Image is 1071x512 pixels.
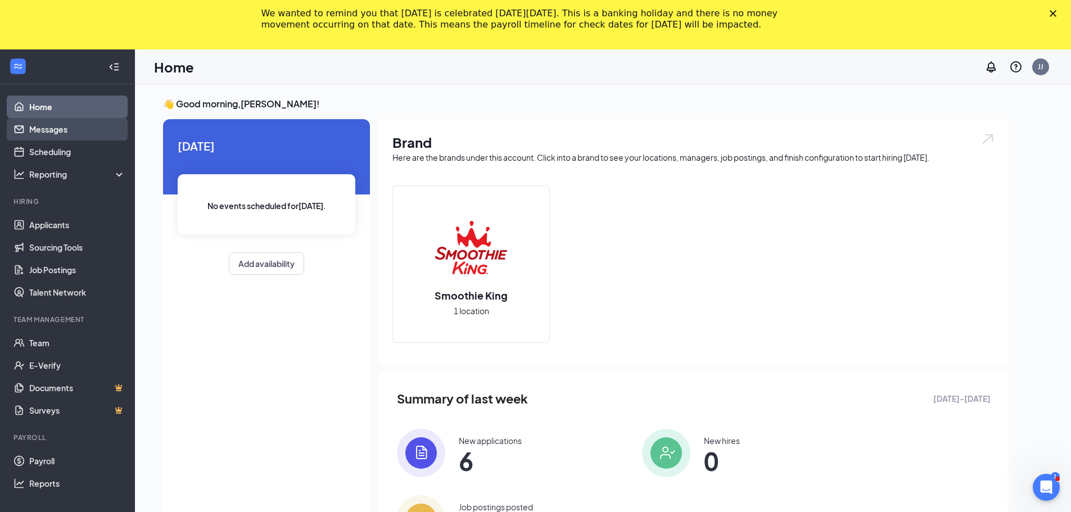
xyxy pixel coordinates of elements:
[12,61,24,72] svg: WorkstreamLogo
[29,96,125,118] a: Home
[397,429,445,477] img: icon
[13,433,123,442] div: Payroll
[13,169,25,180] svg: Analysis
[29,472,125,495] a: Reports
[1038,62,1043,71] div: JJ
[229,252,304,275] button: Add availability
[704,451,740,471] span: 0
[397,389,528,409] span: Summary of last week
[154,57,194,76] h1: Home
[29,118,125,141] a: Messages
[435,212,507,284] img: Smoothie King
[13,315,123,324] div: Team Management
[1050,10,1061,17] div: Close
[29,169,126,180] div: Reporting
[642,429,690,477] img: icon
[459,435,522,446] div: New applications
[984,60,998,74] svg: Notifications
[392,133,995,152] h1: Brand
[29,281,125,303] a: Talent Network
[13,197,123,206] div: Hiring
[207,200,326,212] span: No events scheduled for [DATE] .
[29,259,125,281] a: Job Postings
[454,305,489,317] span: 1 location
[392,152,995,163] div: Here are the brands under this account. Click into a brand to see your locations, managers, job p...
[29,236,125,259] a: Sourcing Tools
[459,451,522,471] span: 6
[29,377,125,399] a: DocumentsCrown
[423,288,519,302] h2: Smoothie King
[1033,474,1060,501] iframe: Intercom live chat
[163,98,1009,110] h3: 👋 Good morning, [PERSON_NAME] !
[29,141,125,163] a: Scheduling
[29,399,125,422] a: SurveysCrown
[178,137,355,155] span: [DATE]
[704,435,740,446] div: New hires
[261,8,792,30] div: We wanted to remind you that [DATE] is celebrated [DATE][DATE]. This is a banking holiday and the...
[933,392,991,405] span: [DATE] - [DATE]
[980,133,995,146] img: open.6027fd2a22e1237b5b06.svg
[1009,60,1023,74] svg: QuestionInfo
[29,214,125,236] a: Applicants
[29,450,125,472] a: Payroll
[109,61,120,73] svg: Collapse
[1051,472,1060,482] div: 1
[29,332,125,354] a: Team
[29,354,125,377] a: E-Verify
